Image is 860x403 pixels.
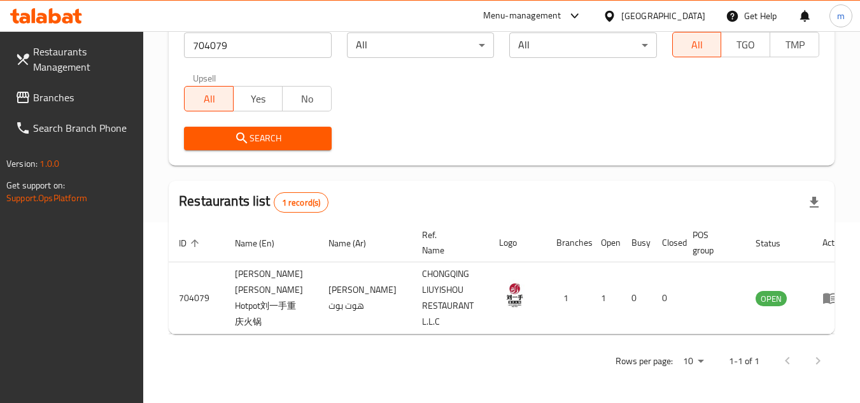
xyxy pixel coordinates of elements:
a: Restaurants Management [5,36,144,82]
td: 0 [621,262,652,334]
span: Search Branch Phone [33,120,134,136]
div: All [347,32,494,58]
th: Closed [652,223,682,262]
span: Get support on: [6,177,65,194]
span: Yes [239,90,278,108]
span: POS group [693,227,730,258]
span: Name (Ar) [328,236,383,251]
h2: Restaurants list [179,192,328,213]
button: All [672,32,722,57]
span: TMP [775,36,814,54]
span: All [190,90,229,108]
span: 1.0.0 [39,155,59,172]
td: 0 [652,262,682,334]
span: Restaurants Management [33,44,134,74]
span: Ref. Name [422,227,474,258]
th: Logo [489,223,546,262]
a: Branches [5,82,144,113]
td: 704079 [169,262,225,334]
div: [GEOGRAPHIC_DATA] [621,9,705,23]
div: Menu [822,290,846,306]
span: Name (En) [235,236,291,251]
span: Search [194,131,321,146]
span: Branches [33,90,134,105]
span: OPEN [756,292,787,306]
button: No [282,86,332,111]
input: Search for restaurant name or ID.. [184,32,331,58]
img: Liu's Chong Qing Hotpot刘一手重庆火锅 [499,279,531,311]
div: Total records count [274,192,329,213]
span: TGO [726,36,765,54]
div: Menu-management [483,8,561,24]
span: ID [179,236,203,251]
button: TGO [721,32,770,57]
span: Version: [6,155,38,172]
label: Upsell [193,73,216,82]
button: Yes [233,86,283,111]
td: [PERSON_NAME] هوت بوت [318,262,412,334]
th: Busy [621,223,652,262]
span: All [678,36,717,54]
span: Status [756,236,797,251]
th: Branches [546,223,591,262]
td: [PERSON_NAME] [PERSON_NAME] Hotpot刘一手重庆火锅 [225,262,318,334]
th: Open [591,223,621,262]
table: enhanced table [169,223,856,334]
span: No [288,90,327,108]
span: m [837,9,845,23]
div: Export file [799,187,829,218]
td: CHONGQING LIUYISHOU RESTAURANT L.L.C [412,262,489,334]
th: Action [812,223,856,262]
span: 1 record(s) [274,197,328,209]
td: 1 [591,262,621,334]
button: TMP [770,32,819,57]
td: 1 [546,262,591,334]
button: Search [184,127,331,150]
a: Search Branch Phone [5,113,144,143]
p: Rows per page: [616,353,673,369]
div: All [509,32,656,58]
button: All [184,86,234,111]
div: Rows per page: [678,352,708,371]
a: Support.OpsPlatform [6,190,87,206]
p: 1-1 of 1 [729,353,759,369]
